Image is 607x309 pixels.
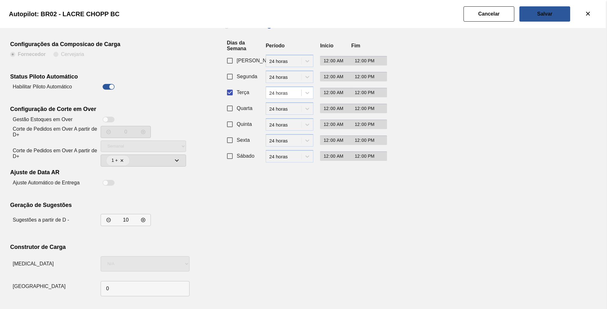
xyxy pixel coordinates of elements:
[13,284,66,289] label: [GEOGRAPHIC_DATA]
[10,41,186,49] div: Configurações da Composicao de Carga
[10,169,186,177] div: Ajuste de Data AR
[320,43,333,48] label: Início
[13,148,97,159] label: Corte de Pedidos em Over A partir de D+
[13,117,73,122] label: Gestão Estoques em Over
[237,136,250,144] span: Sexta
[10,202,186,210] div: Geração de Sugestões
[10,106,186,114] div: Configuração de Corte em Over
[10,244,186,252] div: Construtor de Carga
[13,217,69,223] label: Sugestões a partir de D -
[10,73,186,82] div: Status Piloto Automático
[237,57,279,65] span: [PERSON_NAME]
[13,84,72,89] label: Habilitar Piloto Automático
[237,73,257,80] span: Segunda
[266,43,285,48] label: Período
[13,180,80,185] label: Ajuste Automático de Entrega
[237,89,249,96] span: Terça
[237,152,254,160] span: Sábado
[13,261,54,266] label: [MEDICAL_DATA]
[227,40,246,51] label: Dias da Semana
[269,90,302,95] div: 24 horas
[237,120,252,128] span: Quinta
[53,52,84,58] clb-radio-button: Cervejaria
[10,52,46,58] clb-radio-button: Fornecedor
[13,126,97,137] label: Corte de Pedidos em Over A partir de D+
[237,105,252,112] span: Quarta
[351,43,360,48] label: Fim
